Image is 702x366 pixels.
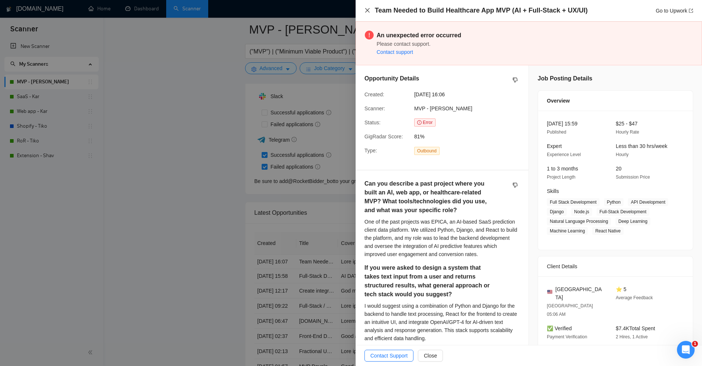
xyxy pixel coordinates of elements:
[692,341,698,347] span: 1
[364,350,413,362] button: Contact Support
[377,41,430,47] span: Please contact support.
[364,7,370,14] button: Close
[364,120,381,125] span: Status:
[547,175,575,180] span: Project Length
[555,285,604,301] span: [GEOGRAPHIC_DATA]
[424,352,437,360] span: Close
[377,32,461,38] strong: An unexpected error occurred
[364,179,496,215] h5: Can you describe a past project where you built an AI, web app, or healthcare-related MVP? What t...
[547,166,578,172] span: 1 to 3 months
[364,134,403,139] span: GigRadar Score:
[689,8,693,13] span: export
[616,325,655,331] span: $7.4K Total Spent
[364,106,385,111] span: Scanner:
[513,182,518,188] span: dislike
[511,181,520,190] button: dislike
[547,289,552,294] img: 🇺🇸
[538,74,592,83] h5: Job Posting Details
[364,218,520,258] div: One of the past projects was EPICA, an AI-based SaaS prediction client data platform. We utilized...
[616,334,648,339] span: 2 Hires, 1 Active
[365,31,374,39] span: exclamation-circle
[628,198,668,206] span: API Development
[616,121,638,127] span: $25 - $47
[511,76,520,84] button: dislike
[547,303,593,317] span: [GEOGRAPHIC_DATA] 05:06 AM
[547,208,567,216] span: Django
[364,7,370,13] span: close
[547,143,562,149] span: Expert
[592,227,624,235] span: React Native
[616,166,622,172] span: 20
[616,130,639,135] span: Hourly Rate
[418,350,443,362] button: Close
[547,217,611,225] span: Natural Language Processing
[547,325,572,331] span: ✅ Verified
[547,334,587,339] span: Payment Verification
[547,121,577,127] span: [DATE] 15:59
[616,286,626,292] span: ⭐ 5
[616,175,650,180] span: Submission Price
[677,341,695,359] iframe: Intercom live chat
[414,147,440,155] span: Outbound
[571,208,592,216] span: Node.js
[616,295,653,300] span: Average Feedback
[616,143,667,149] span: Less than 30 hrs/week
[364,148,377,153] span: Type:
[414,118,436,127] span: Error
[547,97,570,105] span: Overview
[597,208,649,216] span: Full-Stack Development
[364,263,496,299] h5: If you were asked to design a system that takes text input from a user and returns structured res...
[375,6,588,15] h4: Team Needed to Build Healthcare App MVP (AI + Full-Stack + UX/UI)
[615,217,650,225] span: Deep Learning
[604,198,624,206] span: Python
[364,91,384,97] span: Created:
[547,227,588,235] span: Machine Learning
[370,352,408,360] span: Contact Support
[364,74,419,83] h5: Opportunity Details
[513,77,518,83] span: dislike
[414,106,472,111] span: MVP - [PERSON_NAME]
[414,132,525,141] span: 81%
[656,8,693,14] a: Go to Upworkexport
[616,152,629,157] span: Hourly
[547,130,566,135] span: Published
[377,49,413,55] a: Contact support
[547,152,581,157] span: Experience Level
[414,90,525,99] span: [DATE] 16:06
[417,120,422,125] span: exclamation-circle
[547,188,559,194] span: Skills
[547,198,600,206] span: Full Stack Development
[364,302,520,342] div: I would suggest using a combination of Python and Django for the backend to handle text processin...
[547,256,684,276] div: Client Details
